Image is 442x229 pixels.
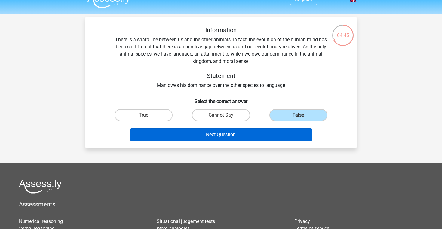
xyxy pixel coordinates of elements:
h5: Information [114,26,328,34]
img: Assessly logo [19,179,62,194]
a: Privacy [294,218,310,224]
button: Next Question [130,128,312,141]
h6: Select the correct answer [95,94,347,104]
label: True [115,109,173,121]
a: Situational judgement tests [157,218,215,224]
a: Numerical reasoning [19,218,63,224]
div: There is a sharp line between us and the other animals. In fact, the evolution of the human mind ... [95,26,347,89]
label: False [269,109,327,121]
h5: Statement [114,72,328,79]
div: 04:45 [332,24,354,39]
h5: Assessments [19,201,423,208]
label: Cannot Say [192,109,250,121]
